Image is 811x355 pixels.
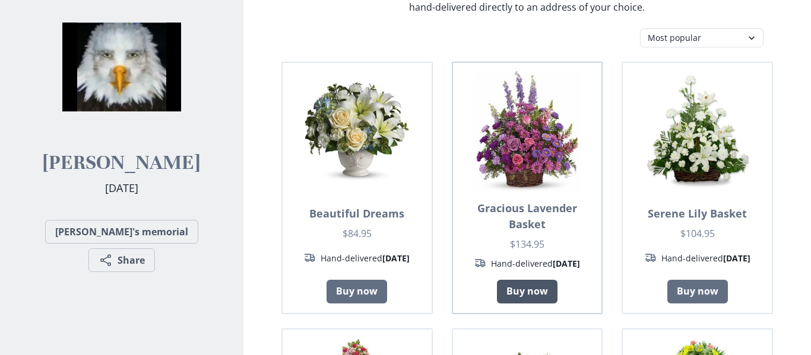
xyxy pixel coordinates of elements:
button: Share [88,248,155,272]
select: Category filter [640,28,764,47]
a: Buy now [667,280,728,303]
span: [DATE] [105,181,138,195]
a: Buy now [497,280,557,303]
a: Buy now [327,280,387,303]
img: Marvin [62,8,181,126]
a: [PERSON_NAME]'s memorial [45,220,198,244]
h2: [PERSON_NAME] [43,150,200,175]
